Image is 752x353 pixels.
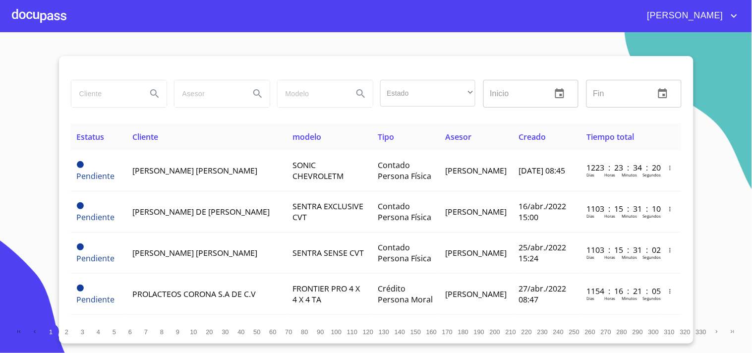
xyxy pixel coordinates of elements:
[281,324,297,340] button: 70
[445,131,471,142] span: Asesor
[349,82,373,106] button: Search
[380,80,475,107] div: ​
[642,213,661,219] p: Segundos
[160,328,164,336] span: 8
[586,172,594,177] p: Dias
[313,324,329,340] button: 90
[519,283,566,305] span: 27/abr./2022 08:47
[75,324,91,340] button: 3
[265,324,281,340] button: 60
[77,294,115,305] span: Pendiente
[292,201,363,223] span: SENTRA EXCLUSIVE CVT
[301,328,308,336] span: 80
[662,324,678,340] button: 310
[614,324,630,340] button: 280
[519,201,566,223] span: 16/abr./2022 15:00
[81,328,84,336] span: 3
[77,253,115,264] span: Pendiente
[633,328,643,336] span: 290
[278,80,345,107] input: search
[331,328,342,336] span: 100
[292,283,360,305] span: FRONTIER PRO 4 X 4 X 4 TA
[586,244,653,255] p: 1103 : 15 : 31 : 02
[696,328,706,336] span: 330
[186,324,202,340] button: 10
[622,254,637,260] p: Minutos
[132,289,256,299] span: PROLACTEOS CORONA S.A DE C.V
[442,328,453,336] span: 170
[132,131,158,142] span: Cliente
[269,328,276,336] span: 60
[128,328,132,336] span: 6
[144,328,148,336] span: 7
[174,80,242,107] input: search
[617,328,627,336] span: 280
[604,213,615,219] p: Horas
[77,285,84,292] span: Pendiente
[445,206,507,217] span: [PERSON_NAME]
[506,328,516,336] span: 210
[77,171,115,181] span: Pendiente
[91,324,107,340] button: 4
[642,295,661,301] p: Segundos
[392,324,408,340] button: 140
[440,324,456,340] button: 170
[292,131,321,142] span: modelo
[521,328,532,336] span: 220
[604,172,615,177] p: Horas
[630,324,646,340] button: 290
[456,324,471,340] button: 180
[65,328,68,336] span: 2
[237,328,244,336] span: 40
[586,213,594,219] p: Dias
[77,212,115,223] span: Pendiente
[233,324,249,340] button: 40
[551,324,567,340] button: 240
[471,324,487,340] button: 190
[410,328,421,336] span: 150
[445,165,507,176] span: [PERSON_NAME]
[170,324,186,340] button: 9
[347,328,357,336] span: 110
[222,328,229,336] span: 30
[395,328,405,336] span: 140
[458,328,468,336] span: 180
[622,295,637,301] p: Minutos
[426,328,437,336] span: 160
[604,295,615,301] p: Horas
[642,172,661,177] p: Segundos
[646,324,662,340] button: 300
[59,324,75,340] button: 2
[113,328,116,336] span: 5
[71,80,139,107] input: search
[77,243,84,250] span: Pendiente
[487,324,503,340] button: 200
[253,328,260,336] span: 50
[176,328,179,336] span: 9
[345,324,360,340] button: 110
[519,242,566,264] span: 25/abr./2022 15:24
[107,324,122,340] button: 5
[445,247,507,258] span: [PERSON_NAME]
[503,324,519,340] button: 210
[586,295,594,301] p: Dias
[43,324,59,340] button: 1
[249,324,265,340] button: 50
[77,202,84,209] span: Pendiente
[138,324,154,340] button: 7
[445,289,507,299] span: [PERSON_NAME]
[49,328,53,336] span: 1
[474,328,484,336] span: 190
[598,324,614,340] button: 270
[537,328,548,336] span: 230
[694,324,709,340] button: 330
[218,324,233,340] button: 30
[640,8,728,24] span: [PERSON_NAME]
[376,324,392,340] button: 130
[519,131,546,142] span: Creado
[582,324,598,340] button: 260
[132,165,257,176] span: [PERSON_NAME] [PERSON_NAME]
[585,328,595,336] span: 260
[297,324,313,340] button: 80
[378,201,431,223] span: Contado Persona Física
